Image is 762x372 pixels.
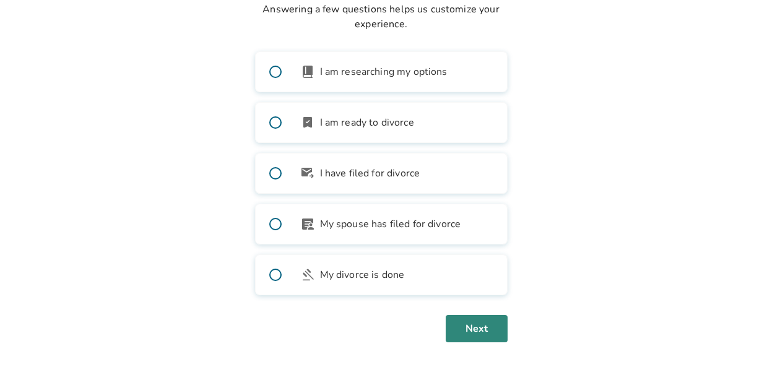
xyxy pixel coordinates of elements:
span: I am researching my options [320,64,448,79]
span: article_person [300,217,315,231]
span: I am ready to divorce [320,115,414,130]
span: I have filed for divorce [320,166,420,181]
span: gavel [300,267,315,282]
button: Next [446,315,508,342]
span: bookmark_check [300,115,315,130]
iframe: Chat Widget [700,313,762,372]
span: book_2 [300,64,315,79]
p: Answering a few questions helps us customize your experience. [255,2,508,32]
span: My divorce is done [320,267,405,282]
span: My spouse has filed for divorce [320,217,461,231]
span: outgoing_mail [300,166,315,181]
